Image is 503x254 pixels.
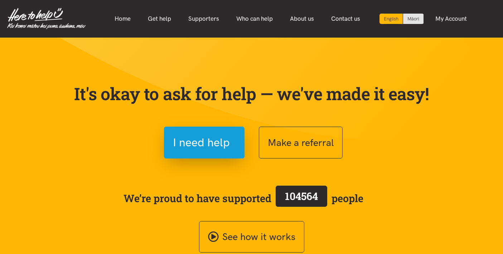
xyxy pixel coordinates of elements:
[180,11,228,26] a: Supporters
[403,14,424,24] a: Switch to Te Reo Māori
[379,14,424,24] div: Language toggle
[73,83,431,104] p: It's okay to ask for help — we've made it easy!
[281,11,323,26] a: About us
[164,127,245,158] button: I need help
[124,184,363,212] span: We’re proud to have supported people
[259,127,343,158] button: Make a referral
[323,11,369,26] a: Contact us
[139,11,180,26] a: Get help
[379,14,403,24] div: Current language
[285,189,318,203] span: 104564
[199,221,304,253] a: See how it works
[427,11,475,26] a: My Account
[271,184,332,212] a: 104564
[228,11,281,26] a: Who can help
[173,133,230,152] span: I need help
[7,8,86,29] img: Home
[106,11,139,26] a: Home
